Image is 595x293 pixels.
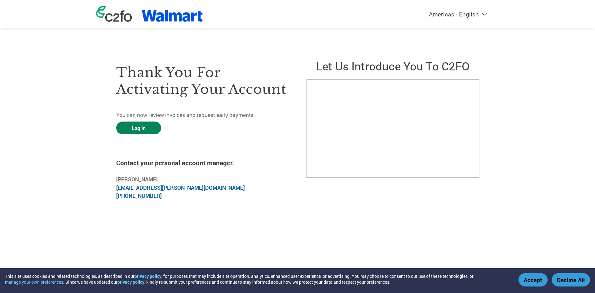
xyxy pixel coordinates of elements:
button: Decline All [552,273,590,286]
iframe: C2FO Introduction Video [306,79,479,178]
p: You can now review invoices and request early payments. [116,111,289,119]
button: manage your own preferences [5,279,63,285]
a: privacy policy [117,279,144,285]
a: Log In [116,122,161,134]
h3: Thank you for activating your account [116,64,289,98]
a: privacy policy [134,273,161,279]
h4: Contact your personal account manager: [116,158,289,167]
img: Walmart [142,10,203,22]
img: c2fo logo [96,6,132,22]
a: [EMAIL_ADDRESS][PERSON_NAME][DOMAIN_NAME] [116,184,245,191]
div: This site uses cookies and related technologies, as described in our , for purposes that may incl... [5,273,509,285]
b: [PERSON_NAME] [116,176,158,183]
h2: Let us introduce you to C2FO [306,58,479,73]
button: Accept [518,273,548,286]
a: [PHONE_NUMBER] [116,192,162,199]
